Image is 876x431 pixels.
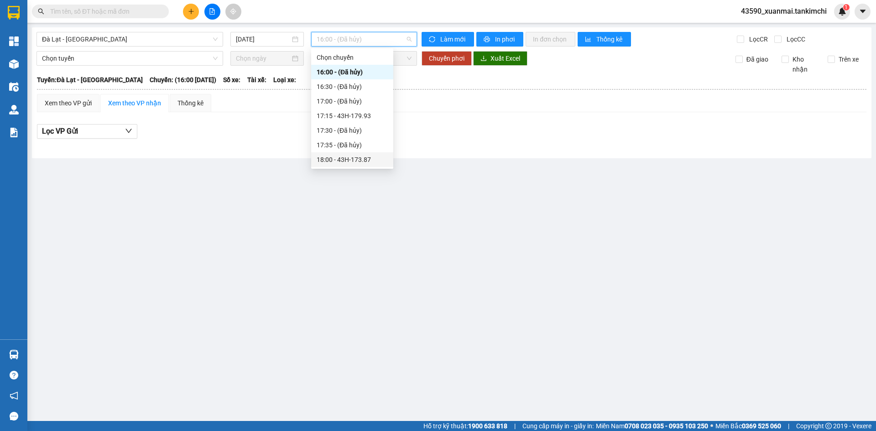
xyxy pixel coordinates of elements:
[50,6,158,16] input: Tìm tên, số ĐT hoặc mã đơn
[317,67,388,77] div: 16:00 - (Đã hủy)
[476,32,523,47] button: printerIn phơi
[188,8,194,15] span: plus
[788,421,789,431] span: |
[585,36,593,43] span: bar-chart
[273,75,296,85] span: Loại xe:
[45,98,92,108] div: Xem theo VP gửi
[10,412,18,421] span: message
[596,421,708,431] span: Miền Nam
[108,98,161,108] div: Xem theo VP nhận
[522,421,594,431] span: Cung cấp máy in - giấy in:
[715,421,781,431] span: Miền Bắc
[317,32,412,46] span: 16:00 - (Đã hủy)
[177,98,203,108] div: Thống kê
[42,32,218,46] span: Đà Lạt - Đà Nẵng
[204,4,220,20] button: file-add
[838,7,846,16] img: icon-new-feature
[236,34,290,44] input: 13/08/2025
[746,34,769,44] span: Lọc CR
[37,76,143,83] b: Tuyến: Đà Lạt - [GEOGRAPHIC_DATA]
[247,75,266,85] span: Tài xế:
[10,391,18,400] span: notification
[317,125,388,135] div: 17:30 - (Đã hủy)
[38,8,44,15] span: search
[10,371,18,379] span: question-circle
[311,50,393,65] div: Chọn chuyến
[783,34,807,44] span: Lọc CC
[625,422,708,430] strong: 0708 023 035 - 0935 103 250
[42,125,78,137] span: Lọc VP Gửi
[317,155,388,165] div: 18:00 - 43H-173.87
[9,105,19,114] img: warehouse-icon
[236,53,290,63] input: Chọn ngày
[9,128,19,137] img: solution-icon
[422,51,472,66] button: Chuyển phơi
[859,7,867,16] span: caret-down
[789,54,821,74] span: Kho nhận
[9,36,19,46] img: dashboard-icon
[495,34,516,44] span: In phơi
[230,8,236,15] span: aim
[843,4,850,10] sup: 1
[710,424,713,428] span: ⚪️
[742,422,781,430] strong: 0369 525 060
[317,111,388,121] div: 17:15 - 43H-179.93
[125,127,132,135] span: down
[225,4,241,20] button: aim
[578,32,631,47] button: bar-chartThống kê
[468,422,507,430] strong: 1900 633 818
[422,32,474,47] button: syncLàm mới
[429,36,437,43] span: sync
[734,5,834,17] span: 43590_xuanmai.tankimchi
[42,52,218,65] span: Chọn tuyến
[150,75,216,85] span: Chuyến: (16:00 [DATE])
[855,4,871,20] button: caret-down
[526,32,575,47] button: In đơn chọn
[440,34,467,44] span: Làm mới
[9,82,19,92] img: warehouse-icon
[37,124,137,139] button: Lọc VP Gửi
[317,52,388,62] div: Chọn chuyến
[183,4,199,20] button: plus
[845,4,848,10] span: 1
[9,350,19,359] img: warehouse-icon
[317,140,388,150] div: 17:35 - (Đã hủy)
[743,54,772,64] span: Đã giao
[209,8,215,15] span: file-add
[835,54,862,64] span: Trên xe
[484,36,491,43] span: printer
[423,421,507,431] span: Hỗ trợ kỹ thuật:
[317,82,388,92] div: 16:30 - (Đã hủy)
[825,423,832,429] span: copyright
[9,59,19,69] img: warehouse-icon
[514,421,516,431] span: |
[473,51,527,66] button: downloadXuất Excel
[317,96,388,106] div: 17:00 - (Đã hủy)
[596,34,624,44] span: Thống kê
[8,6,20,20] img: logo-vxr
[223,75,240,85] span: Số xe:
